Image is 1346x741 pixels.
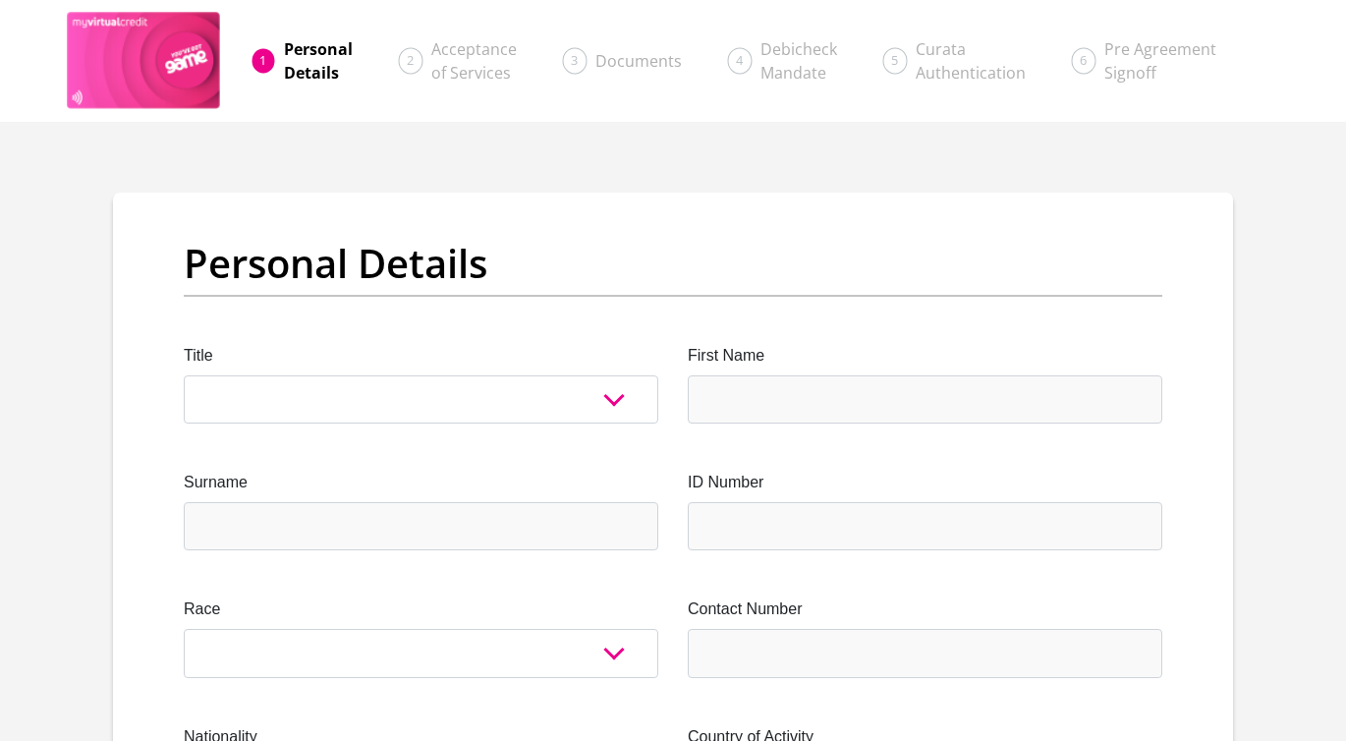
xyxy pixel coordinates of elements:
[416,29,533,92] a: Acceptanceof Services
[688,375,1162,424] input: First Name
[688,598,1162,621] label: Contact Number
[688,502,1162,550] input: ID Number
[900,29,1041,92] a: CurataAuthentication
[184,240,1162,287] h2: Personal Details
[688,471,1162,494] label: ID Number
[184,598,658,621] label: Race
[580,41,698,81] a: Documents
[745,29,853,92] a: DebicheckMandate
[688,344,1162,368] label: First Name
[760,38,837,84] span: Debicheck Mandate
[284,38,353,84] span: Personal Details
[184,471,658,494] label: Surname
[431,38,517,84] span: Acceptance of Services
[184,502,658,550] input: Surname
[688,629,1162,677] input: Contact Number
[916,38,1026,84] span: Curata Authentication
[184,344,658,368] label: Title
[67,12,221,110] img: game logo
[1089,29,1232,92] a: Pre AgreementSignoff
[268,29,368,92] a: PersonalDetails
[1104,38,1216,84] span: Pre Agreement Signoff
[595,50,682,72] span: Documents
